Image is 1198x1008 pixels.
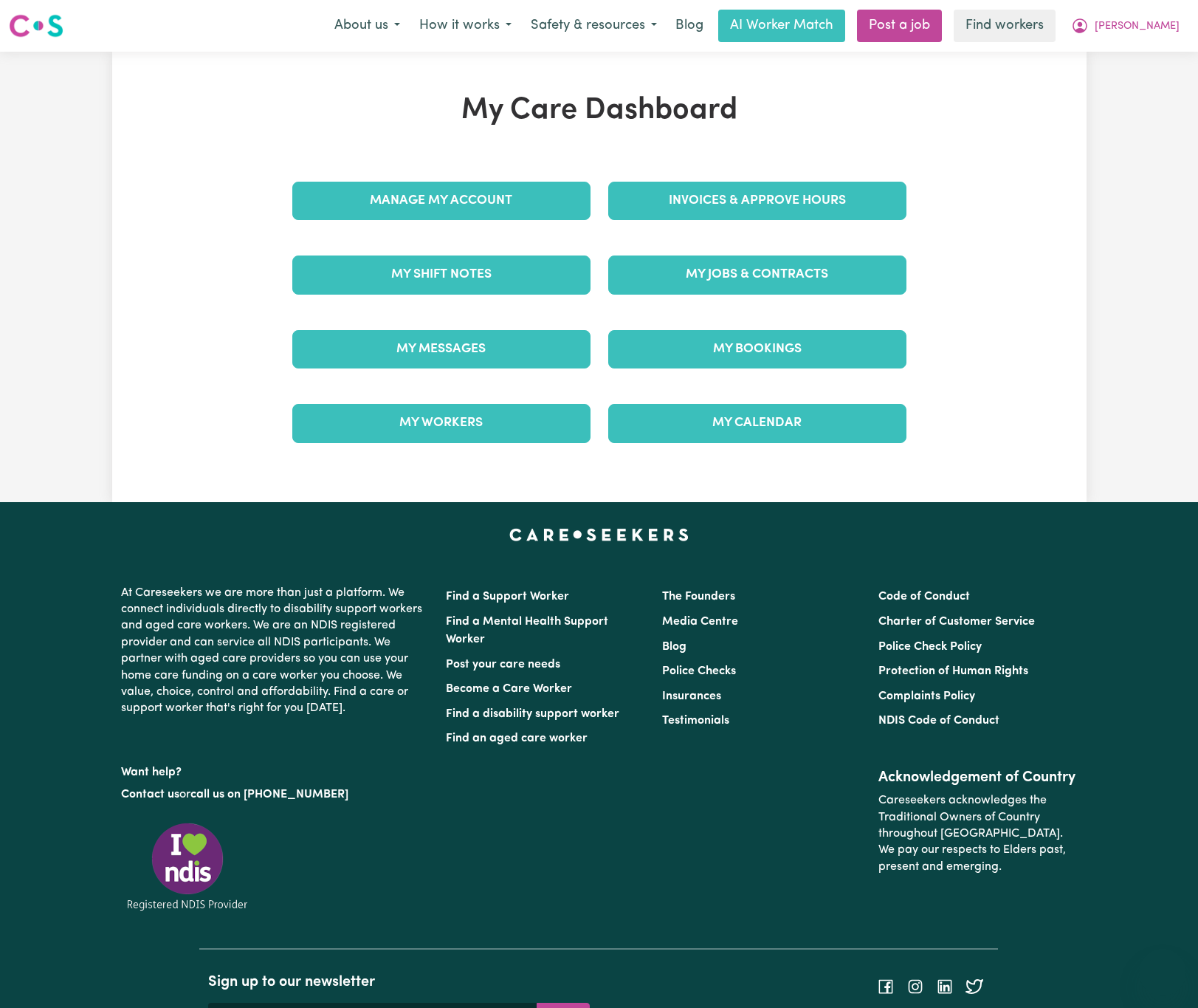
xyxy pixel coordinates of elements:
[1095,18,1180,35] span: [PERSON_NAME]
[9,9,63,43] a: Careseekers logo
[608,330,906,368] a: My Bookings
[292,256,591,294] a: My Shift Notes
[857,10,942,42] a: Post a job
[446,708,619,720] a: Find a disability support worker
[877,980,895,992] a: Follow Careseekers on Facebook
[121,789,179,800] a: Contact us
[446,733,588,744] a: Find an aged care worker
[608,404,906,442] a: My Calendar
[878,786,1077,881] p: Careseekers acknowledges the Traditional Owners of Country throughout [GEOGRAPHIC_DATA]. We pay o...
[936,980,954,992] a: Follow Careseekers on LinkedIn
[878,665,1028,677] a: Protection of Human Rights
[9,13,63,39] img: Careseekers logo
[1139,949,1186,996] iframe: Button to launch messaging window
[446,659,560,671] a: Post your care needs
[121,758,428,781] p: Want help?
[878,616,1035,628] a: Charter of Customer Service
[446,683,572,695] a: Become a Care Worker
[662,616,738,628] a: Media Centre
[667,10,712,42] a: Blog
[121,579,428,723] p: At Careseekers we are more than just a platform. We connect individuals directly to disability su...
[662,641,686,653] a: Blog
[1061,10,1189,41] button: My Account
[718,10,845,42] a: AI Worker Match
[878,690,975,702] a: Complaints Policy
[608,182,906,220] a: Invoices & Approve Hours
[446,591,569,603] a: Find a Support Worker
[521,10,667,41] button: Safety & resources
[662,665,736,677] a: Police Checks
[662,591,735,603] a: The Founders
[906,980,924,992] a: Follow Careseekers on Instagram
[878,769,1077,786] h2: Acknowledgement of Country
[662,690,721,702] a: Insurances
[608,256,906,294] a: My Jobs & Contracts
[878,591,970,603] a: Code of Conduct
[325,10,410,41] button: About us
[292,404,591,442] a: My Workers
[878,715,999,727] a: NDIS Code of Conduct
[446,616,608,645] a: Find a Mental Health Support Worker
[965,980,983,992] a: Follow Careseekers on Twitter
[190,789,348,800] a: call us on [PHONE_NUMBER]
[121,781,428,809] p: or
[292,330,591,368] a: My Messages
[121,820,254,913] img: Registered NDIS provider
[662,715,729,727] a: Testimonials
[954,10,1056,42] a: Find workers
[208,973,590,991] h2: Sign up to our newsletter
[410,10,521,41] button: How it works
[283,93,915,128] h1: My Care Dashboard
[509,529,689,541] a: Careseekers home page
[292,182,591,220] a: Manage My Account
[878,641,982,653] a: Police Check Policy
